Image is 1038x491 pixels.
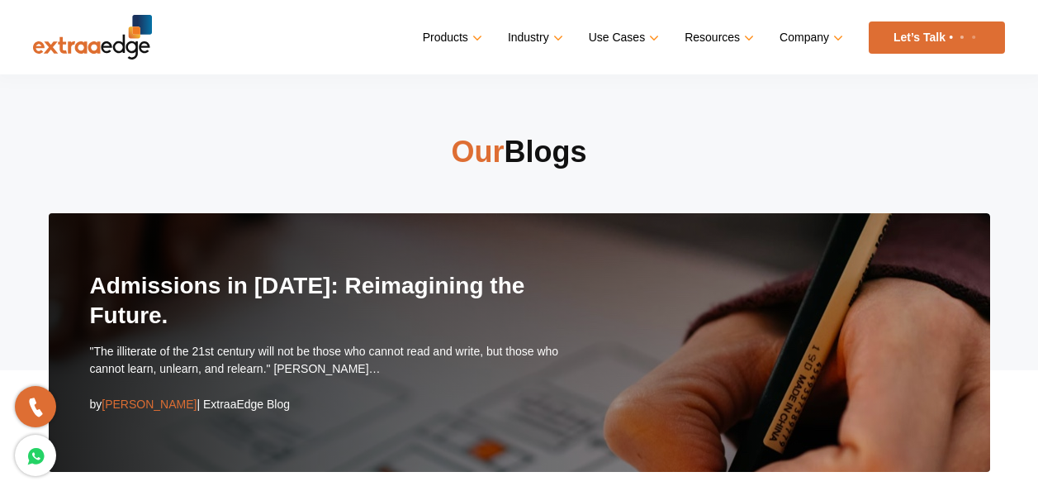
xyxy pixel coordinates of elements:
a: Use Cases [589,26,656,50]
a: Products [423,26,479,50]
a: Company [780,26,840,50]
a: Resources [685,26,751,50]
a: Industry [508,26,560,50]
p: "The illiterate of the 21st century will not be those who cannot read and write, but those who ca... [90,343,571,378]
a: Let’s Talk [869,21,1005,54]
strong: Our [451,135,504,169]
h2: Blogs [33,132,1005,172]
div: by | ExtraaEdge Blog [90,394,291,414]
span: [PERSON_NAME] [102,398,197,411]
a: Admissions in [DATE]: Reimagining the Future. [90,273,525,328]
